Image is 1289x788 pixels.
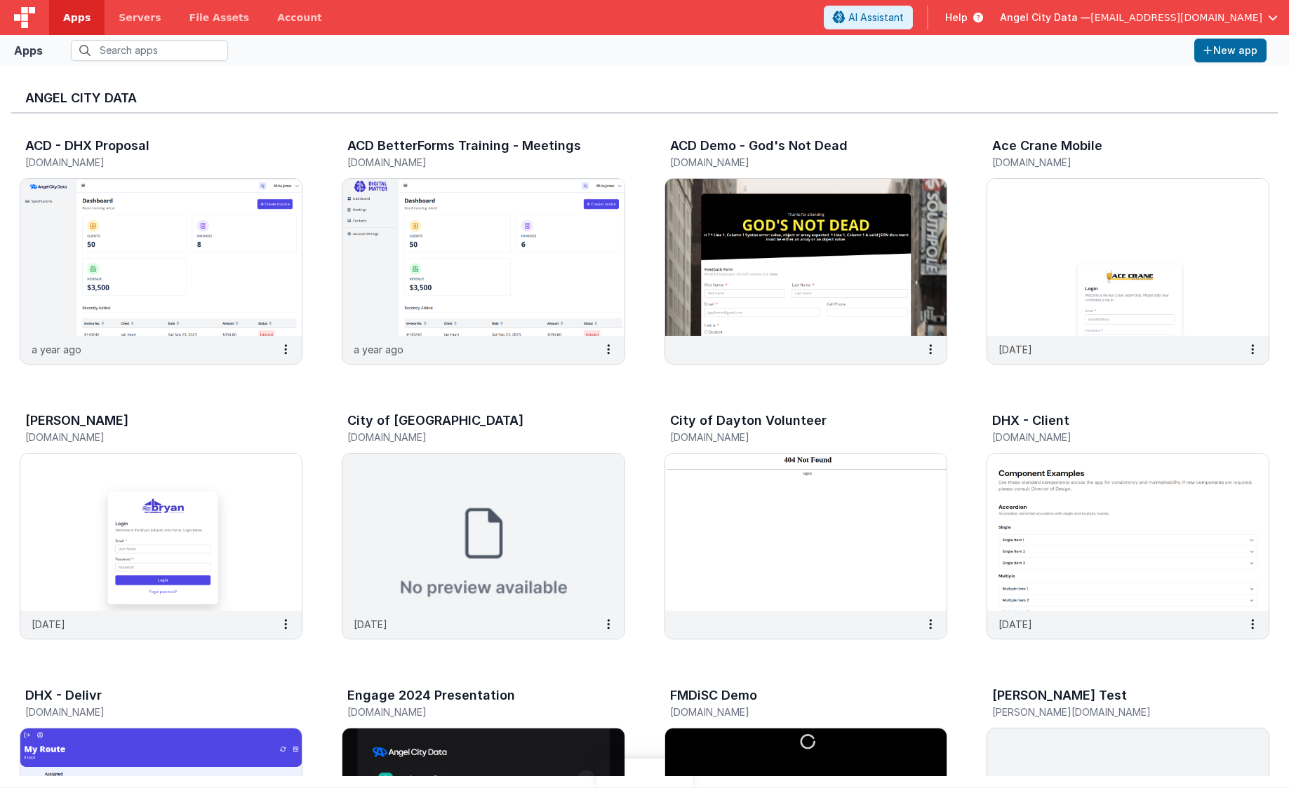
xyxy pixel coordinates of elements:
[14,42,43,59] div: Apps
[670,414,827,428] h3: City of Dayton Volunteer
[992,432,1234,442] h5: [DOMAIN_NAME]
[999,342,1032,357] p: [DATE]
[119,11,161,25] span: Servers
[25,91,1264,105] h3: Angel City Data
[1090,11,1262,25] span: [EMAIL_ADDRESS][DOMAIN_NAME]
[32,617,65,632] p: [DATE]
[945,11,968,25] span: Help
[992,157,1234,168] h5: [DOMAIN_NAME]
[992,688,1127,702] h3: [PERSON_NAME] Test
[848,11,904,25] span: AI Assistant
[25,157,267,168] h5: [DOMAIN_NAME]
[189,11,250,25] span: File Assets
[347,157,589,168] h5: [DOMAIN_NAME]
[347,688,515,702] h3: Engage 2024 Presentation
[670,139,848,153] h3: ACD Demo - God's Not Dead
[992,139,1102,153] h3: Ace Crane Mobile
[1000,11,1090,25] span: Angel City Data —
[354,617,387,632] p: [DATE]
[596,759,693,788] iframe: Marker.io feedback button
[999,617,1032,632] p: [DATE]
[32,342,81,357] p: a year ago
[347,707,589,717] h5: [DOMAIN_NAME]
[25,688,102,702] h3: DHX - Delivr
[670,688,757,702] h3: FMDiSC Demo
[347,414,523,428] h3: City of [GEOGRAPHIC_DATA]
[347,432,589,442] h5: [DOMAIN_NAME]
[347,139,581,153] h3: ACD BetterForms Training - Meetings
[71,40,228,61] input: Search apps
[670,707,912,717] h5: [DOMAIN_NAME]
[824,6,913,29] button: AI Assistant
[25,432,267,442] h5: [DOMAIN_NAME]
[25,707,267,717] h5: [DOMAIN_NAME]
[992,414,1069,428] h3: DHX - Client
[63,11,91,25] span: Apps
[992,707,1234,717] h5: [PERSON_NAME][DOMAIN_NAME]
[670,432,912,442] h5: [DOMAIN_NAME]
[354,342,403,357] p: a year ago
[25,139,149,153] h3: ACD - DHX Proposal
[25,414,128,428] h3: [PERSON_NAME]
[670,157,912,168] h5: [DOMAIN_NAME]
[1000,11,1278,25] button: Angel City Data — [EMAIL_ADDRESS][DOMAIN_NAME]
[1194,39,1267,62] button: New app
